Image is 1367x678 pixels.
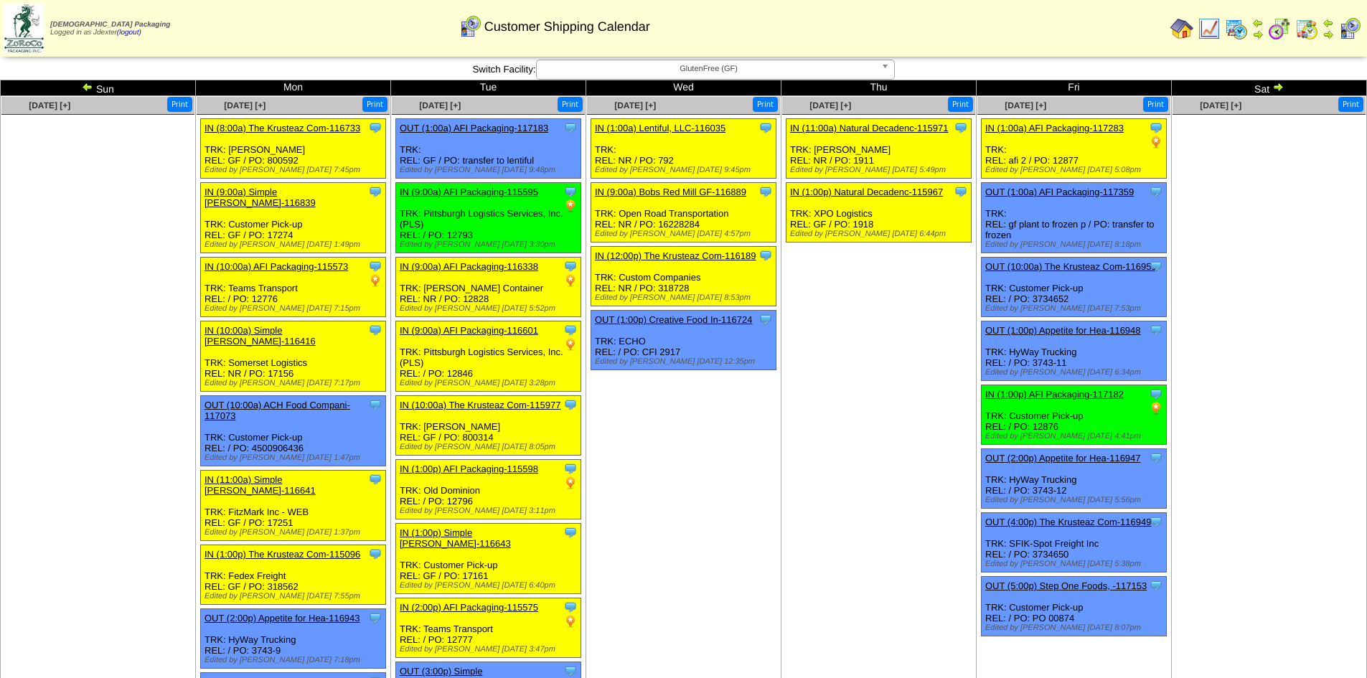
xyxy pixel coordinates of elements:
img: Tooltip [1149,578,1163,593]
div: Edited by [PERSON_NAME] [DATE] 8:53pm [595,293,776,302]
a: IN (2:00p) AFI Packaging-115575 [400,602,538,613]
img: Tooltip [758,184,773,199]
a: IN (9:00a) Simple [PERSON_NAME]-116839 [205,187,316,208]
a: IN (1:00a) Lentiful, LLC-116035 [595,123,725,133]
button: Print [753,97,778,112]
span: Logged in as Jdexter [50,21,170,37]
td: Tue [391,80,586,96]
img: Tooltip [954,184,968,199]
img: Tooltip [1149,323,1163,337]
img: arrowright.gif [1252,29,1264,40]
img: calendarblend.gif [1268,17,1291,40]
button: Print [1143,97,1168,112]
div: Edited by [PERSON_NAME] [DATE] 12:35pm [595,357,776,366]
div: TRK: [PERSON_NAME] REL: GF / PO: 800314 [396,396,581,456]
div: TRK: ECHO REL: / PO: CFI 2917 [591,311,776,370]
img: zoroco-logo-small.webp [4,4,44,52]
img: Tooltip [368,121,382,135]
img: arrowright.gif [1272,81,1284,93]
a: OUT (5:00p) Step One Foods, -117153 [985,580,1147,591]
div: Edited by [PERSON_NAME] [DATE] 3:30pm [400,240,581,249]
div: TRK: [PERSON_NAME] Container REL: NR / PO: 12828 [396,258,581,317]
img: arrowright.gif [1323,29,1334,40]
img: Tooltip [563,525,578,540]
div: TRK: Teams Transport REL: / PO: 12777 [396,598,581,658]
a: IN (1:00p) AFI Packaging-117182 [985,389,1124,400]
span: GlutenFree (GF) [542,60,875,77]
a: IN (9:00a) AFI Packaging-115595 [400,187,538,197]
img: PO [563,337,578,352]
div: TRK: Custom Companies REL: NR / PO: 318728 [591,247,776,306]
img: Tooltip [563,397,578,412]
div: TRK: Fedex Freight REL: GF / PO: 318562 [201,545,386,605]
div: TRK: Old Dominion REL: / PO: 12796 [396,460,581,519]
img: line_graph.gif [1198,17,1221,40]
a: IN (11:00a) Natural Decadenc-115971 [790,123,948,133]
div: TRK: Customer Pick-up REL: / PO: 12876 [982,385,1167,445]
div: Edited by [PERSON_NAME] [DATE] 7:55pm [205,592,385,601]
a: IN (8:00a) The Krusteaz Com-116733 [205,123,360,133]
a: IN (9:00a) AFI Packaging-116601 [400,325,538,336]
span: Customer Shipping Calendar [484,19,650,34]
a: OUT (1:00a) AFI Packaging-117359 [985,187,1134,197]
img: Tooltip [368,323,382,337]
td: Wed [586,80,781,96]
div: Edited by [PERSON_NAME] [DATE] 6:34pm [985,368,1166,377]
img: Tooltip [368,397,382,412]
div: TRK: Somerset Logistics REL: NR / PO: 17156 [201,321,386,392]
img: Tooltip [1149,184,1163,199]
span: [DATE] [+] [224,100,266,110]
img: PO [1149,401,1163,415]
a: OUT (10:00a) The Krusteaz Com-116951 [985,261,1157,272]
div: Edited by [PERSON_NAME] [DATE] 5:38pm [985,560,1166,568]
a: OUT (1:00a) AFI Packaging-117183 [400,123,548,133]
button: Print [362,97,387,112]
div: Edited by [PERSON_NAME] [DATE] 8:07pm [985,623,1166,632]
div: Edited by [PERSON_NAME] [DATE] 7:17pm [205,379,385,387]
a: OUT (10:00a) ACH Food Compani-117073 [205,400,350,421]
a: [DATE] [+] [29,100,70,110]
a: OUT (2:00p) Appetite for Hea-116947 [985,453,1141,463]
img: Tooltip [954,121,968,135]
div: Edited by [PERSON_NAME] [DATE] 4:57pm [595,230,776,238]
img: Tooltip [368,184,382,199]
img: PO [563,476,578,490]
div: TRK: HyWay Trucking REL: / PO: 3743-12 [982,449,1167,509]
div: TRK: HyWay Trucking REL: / PO: 3743-9 [201,609,386,669]
a: IN (10:00a) Simple [PERSON_NAME]-116416 [205,325,316,347]
span: [DEMOGRAPHIC_DATA] Packaging [50,21,170,29]
img: Tooltip [563,461,578,476]
a: IN (1:00p) The Krusteaz Com-115096 [205,549,360,560]
img: Tooltip [368,259,382,273]
a: IN (9:00a) AFI Packaging-116338 [400,261,538,272]
div: TRK: Customer Pick-up REL: GF / PO: 17274 [201,183,386,253]
img: Tooltip [758,312,773,326]
div: Edited by [PERSON_NAME] [DATE] 9:45pm [595,166,776,174]
div: TRK: SFIK-Spot Freight Inc REL: / PO: 3734650 [982,513,1167,573]
div: Edited by [PERSON_NAME] [DATE] 3:28pm [400,379,581,387]
div: TRK: Teams Transport REL: / PO: 12776 [201,258,386,317]
div: TRK: FitzMark Inc - WEB REL: GF / PO: 17251 [201,471,386,541]
button: Print [558,97,583,112]
a: OUT (2:00p) Appetite for Hea-116943 [205,613,360,623]
div: TRK: HyWay Trucking REL: / PO: 3743-11 [982,321,1167,381]
div: TRK: Open Road Transportation REL: NR / PO: 16228284 [591,183,776,243]
a: IN (1:00a) AFI Packaging-117283 [985,123,1124,133]
img: Tooltip [368,472,382,486]
img: Tooltip [563,184,578,199]
div: Edited by [PERSON_NAME] [DATE] 6:44pm [790,230,971,238]
td: Thu [781,80,977,96]
span: [DATE] [+] [1005,100,1046,110]
td: Fri [977,80,1172,96]
div: TRK: Pittsburgh Logistics Services, Inc. (PLS) REL: / PO: 12846 [396,321,581,392]
div: Edited by [PERSON_NAME] [DATE] 6:40pm [400,581,581,590]
img: Tooltip [1149,387,1163,401]
div: Edited by [PERSON_NAME] [DATE] 5:56pm [985,496,1166,504]
div: Edited by [PERSON_NAME] [DATE] 8:18pm [985,240,1166,249]
a: [DATE] [+] [809,100,851,110]
a: IN (1:00p) Simple [PERSON_NAME]-116643 [400,527,511,549]
img: arrowleft.gif [82,81,93,93]
a: OUT (4:00p) The Krusteaz Com-116949 [985,517,1151,527]
td: Sun [1,80,196,96]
